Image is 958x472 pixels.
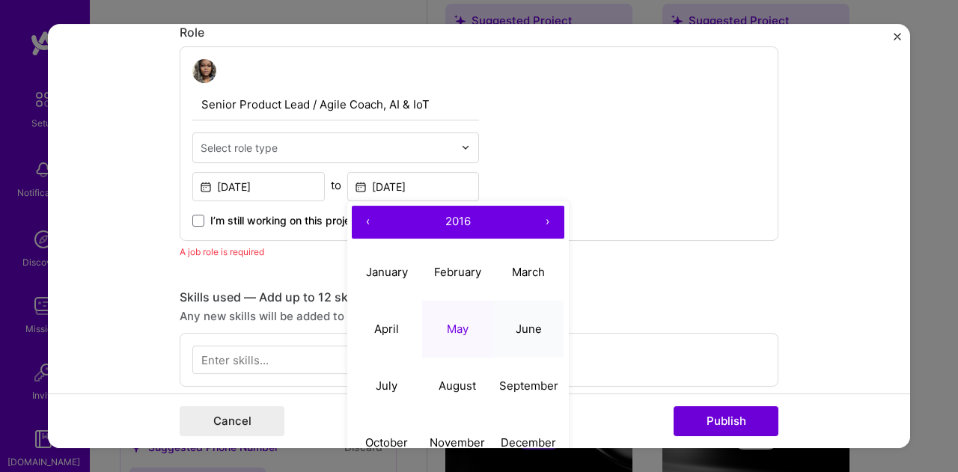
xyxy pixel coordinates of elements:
[180,244,778,260] div: A job role is required
[376,378,397,393] abbr: July 2016
[366,265,408,279] abbr: January 2016
[385,206,531,239] button: 2016
[180,25,778,40] div: Role
[201,140,278,156] div: Select role type
[501,435,556,450] abbr: December 2016
[352,301,423,358] button: April 2016
[439,378,476,393] abbr: August 2016
[210,213,360,228] span: I’m still working on this project
[894,33,901,49] button: Close
[430,435,485,450] abbr: November 2016
[352,244,423,301] button: January 2016
[512,265,545,279] abbr: March 2016
[516,322,542,336] abbr: June 2016
[352,358,423,414] button: July 2016
[331,177,341,193] div: to
[374,322,399,336] abbr: April 2016
[352,414,423,471] button: October 2016
[201,352,269,367] div: Enter skills...
[422,414,493,471] button: November 2016
[180,406,284,436] button: Cancel
[422,301,493,358] button: May 2016
[347,172,480,201] input: Date
[434,265,481,279] abbr: February 2016
[499,378,558,393] abbr: September 2016
[365,435,408,450] abbr: October 2016
[447,322,469,336] abbr: May 2016
[180,308,778,324] div: Any new skills will be added to your profile.
[493,244,564,301] button: March 2016
[192,172,325,201] input: Date
[422,358,493,414] button: August 2016
[180,289,778,305] div: Skills used — Add up to 12 skills
[192,89,479,120] input: Role Name
[531,206,564,239] button: ›
[493,358,564,414] button: September 2016
[180,390,778,405] div: At least one skill is required.
[422,244,493,301] button: February 2016
[493,414,564,471] button: December 2016
[493,301,564,358] button: June 2016
[674,406,778,436] button: Publish
[445,214,471,228] span: 2016
[352,206,385,239] button: ‹
[461,143,470,152] img: drop icon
